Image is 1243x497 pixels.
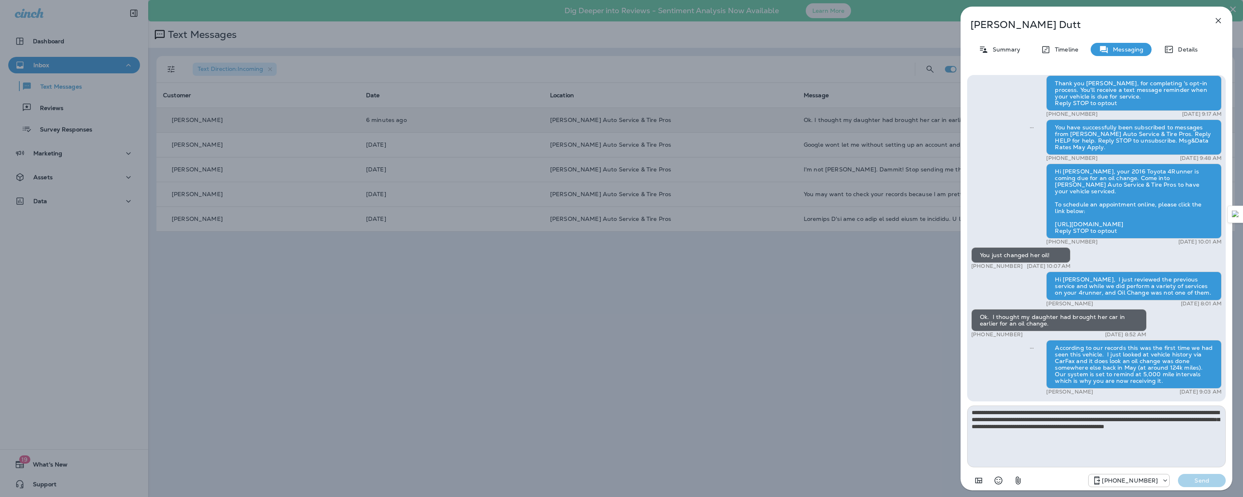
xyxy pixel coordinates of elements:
div: Thank you [PERSON_NAME], for completing 's opt-in process. You'll receive a text message reminder... [1046,75,1222,111]
p: [PHONE_NUMBER] [971,263,1023,270]
p: [PHONE_NUMBER] [1102,477,1158,484]
p: [DATE] 10:01 AM [1178,239,1222,245]
div: Hi [PERSON_NAME], I just reviewed the previous service and while we did perform a variety of serv... [1046,272,1222,300]
span: Sent [1030,344,1034,351]
p: [PERSON_NAME] [1046,300,1093,307]
button: Select an emoji [990,472,1007,489]
p: [DATE] 10:07 AM [1027,263,1070,270]
div: +1 (831) 230-8949 [1089,476,1169,485]
p: [DATE] 8:52 AM [1105,331,1147,338]
p: [PHONE_NUMBER] [1046,111,1098,117]
p: [PERSON_NAME] Dutt [970,19,1195,30]
p: [PHONE_NUMBER] [971,331,1023,338]
div: Ok. I thought my daughter had brought her car in earlier for an oil change. [971,309,1147,331]
div: You have successfully been subscribed to messages from [PERSON_NAME] Auto Service & Tire Pros. Re... [1046,120,1222,155]
p: [DATE] 9:48 AM [1180,155,1222,162]
button: Add in a premade template [970,472,987,489]
p: Details [1174,46,1198,53]
p: [DATE] 9:03 AM [1180,389,1222,395]
img: Detect Auto [1232,211,1239,218]
div: According to our records this was the first time we had seen this vehicle. I just looked at vehic... [1046,340,1222,389]
p: [PHONE_NUMBER] [1046,239,1098,245]
div: You just changed her oil! [971,247,1070,263]
p: Timeline [1051,46,1078,53]
p: [PHONE_NUMBER] [1046,155,1098,162]
div: Hi [PERSON_NAME], your 2016 Toyota 4Runner is coming due for an oil change. Come into [PERSON_NAM... [1046,164,1222,239]
span: Sent [1030,123,1034,131]
p: Summary [989,46,1020,53]
p: Messaging [1109,46,1143,53]
p: [PERSON_NAME] [1046,389,1093,395]
p: [DATE] 9:17 AM [1182,111,1222,117]
p: [DATE] 8:01 AM [1181,300,1222,307]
